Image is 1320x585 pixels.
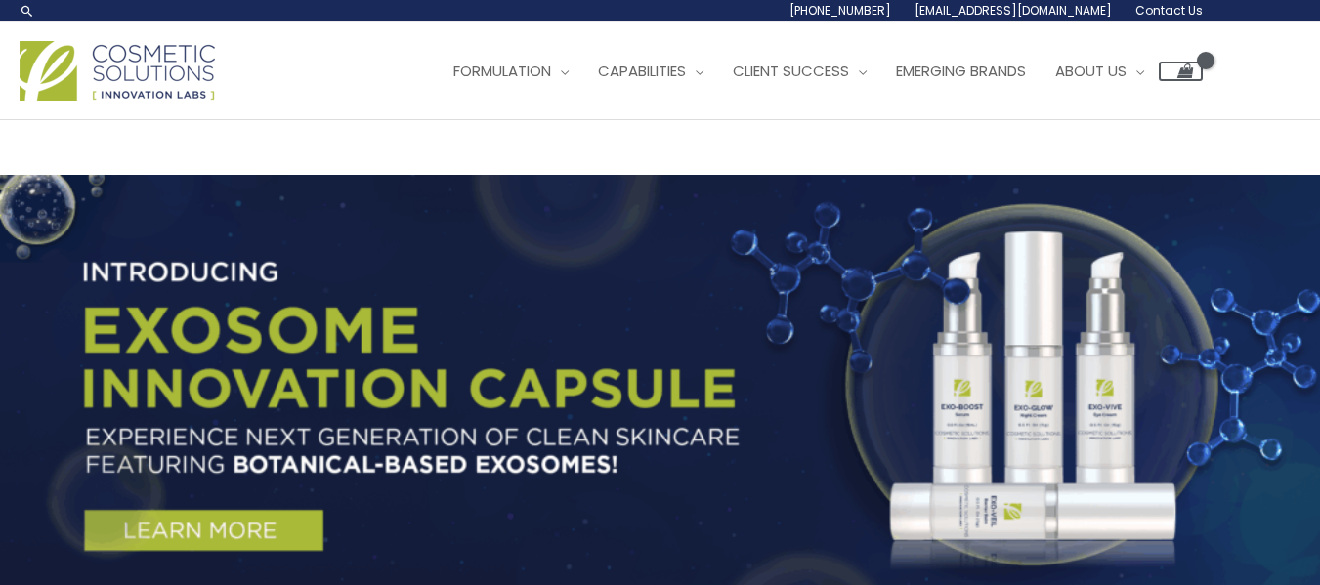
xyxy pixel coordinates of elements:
a: Search icon link [20,3,35,19]
span: [EMAIL_ADDRESS][DOMAIN_NAME] [915,2,1112,19]
a: View Shopping Cart, empty [1159,62,1203,81]
span: Capabilities [598,61,686,81]
span: Formulation [453,61,551,81]
span: [PHONE_NUMBER] [789,2,891,19]
a: Emerging Brands [881,42,1041,101]
span: Client Success [733,61,849,81]
a: Capabilities [583,42,718,101]
img: Cosmetic Solutions Logo [20,41,215,101]
a: About Us [1041,42,1159,101]
span: About Us [1055,61,1127,81]
a: Client Success [718,42,881,101]
span: Contact Us [1135,2,1203,19]
a: Formulation [439,42,583,101]
nav: Site Navigation [424,42,1203,101]
span: Emerging Brands [896,61,1026,81]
